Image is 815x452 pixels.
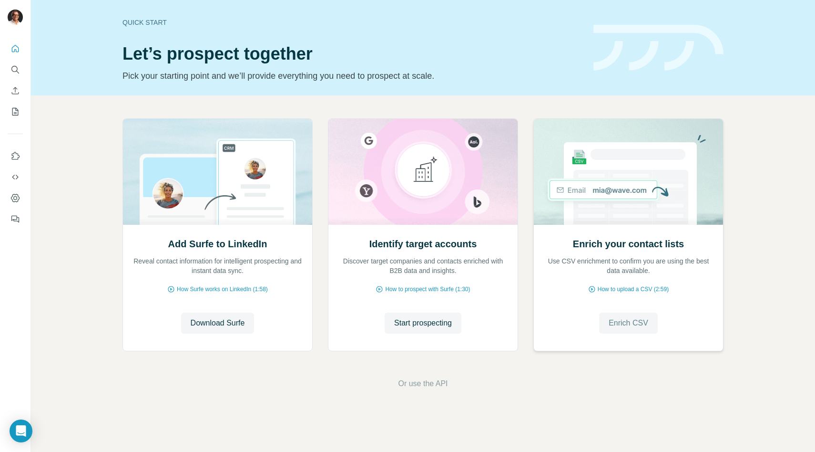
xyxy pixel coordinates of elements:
h2: Enrich your contact lists [573,237,684,251]
h1: Let’s prospect together [122,44,582,63]
button: Dashboard [8,189,23,207]
button: Start prospecting [385,313,461,334]
span: How Surfe works on LinkedIn (1:58) [177,285,268,294]
img: Add Surfe to LinkedIn [122,119,313,225]
span: How to prospect with Surfe (1:30) [385,285,470,294]
img: Enrich your contact lists [533,119,723,225]
button: Feedback [8,210,23,228]
h2: Add Surfe to LinkedIn [168,237,267,251]
button: Use Surfe API [8,168,23,186]
img: Identify target accounts [328,119,518,225]
p: Pick your starting point and we’ll provide everything you need to prospect at scale. [122,69,582,83]
button: Or use the API [398,378,448,389]
span: Download Surfe [191,317,245,329]
img: banner [593,25,723,71]
button: Use Surfe on LinkedIn [8,147,23,165]
button: My lists [8,103,23,120]
button: Download Surfe [181,313,255,334]
h2: Identify target accounts [369,237,477,251]
button: Search [8,61,23,78]
span: How to upload a CSV (2:59) [598,285,669,294]
p: Use CSV enrichment to confirm you are using the best data available. [543,256,713,275]
div: Quick start [122,18,582,27]
span: Enrich CSV [609,317,648,329]
div: Open Intercom Messenger [10,420,32,442]
button: Quick start [8,40,23,57]
span: Start prospecting [394,317,452,329]
img: Avatar [8,10,23,25]
button: Enrich CSV [599,313,658,334]
p: Reveal contact information for intelligent prospecting and instant data sync. [132,256,303,275]
button: Enrich CSV [8,82,23,99]
p: Discover target companies and contacts enriched with B2B data and insights. [338,256,508,275]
